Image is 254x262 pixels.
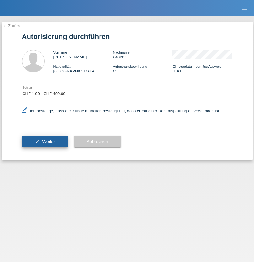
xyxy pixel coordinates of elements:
[53,51,67,54] span: Vorname
[238,6,251,10] a: menu
[113,50,172,59] div: Großer
[172,64,232,73] div: [DATE]
[53,65,71,68] span: Nationalität
[172,65,221,68] span: Einreisedatum gemäss Ausweis
[35,139,40,144] i: check
[22,109,220,113] label: Ich bestätige, dass der Kunde mündlich bestätigt hat, dass er mit einer Bonitätsprüfung einversta...
[113,65,147,68] span: Aufenthaltsbewilligung
[22,136,68,148] button: check Weiter
[53,64,113,73] div: [GEOGRAPHIC_DATA]
[113,64,172,73] div: C
[74,136,121,148] button: Abbrechen
[53,50,113,59] div: [PERSON_NAME]
[42,139,55,144] span: Weiter
[3,24,21,28] a: ← Zurück
[22,33,232,40] h1: Autorisierung durchführen
[87,139,108,144] span: Abbrechen
[241,5,248,11] i: menu
[113,51,129,54] span: Nachname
